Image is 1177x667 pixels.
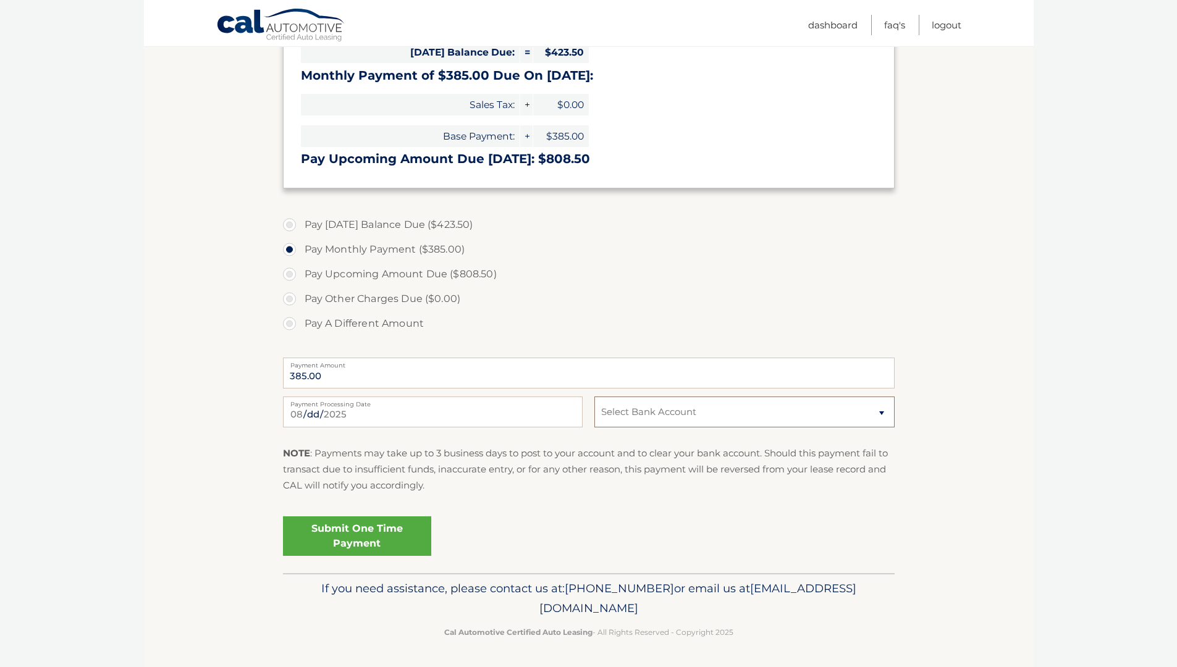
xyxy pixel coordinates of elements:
[808,15,858,35] a: Dashboard
[533,125,589,147] span: $385.00
[301,125,520,147] span: Base Payment:
[283,262,895,287] label: Pay Upcoming Amount Due ($808.50)
[283,358,895,367] label: Payment Amount
[565,581,674,595] span: [PHONE_NUMBER]
[301,94,520,115] span: Sales Tax:
[291,626,887,639] p: - All Rights Reserved - Copyright 2025
[283,445,895,494] p: : Payments may take up to 3 business days to post to your account and to clear your bank account....
[884,15,905,35] a: FAQ's
[283,358,895,388] input: Payment Amount
[283,311,895,336] label: Pay A Different Amount
[533,41,589,63] span: $423.50
[283,396,583,427] input: Payment Date
[301,41,520,63] span: [DATE] Balance Due:
[520,41,533,63] span: =
[444,627,593,637] strong: Cal Automotive Certified Auto Leasing
[291,579,887,618] p: If you need assistance, please contact us at: or email us at
[539,581,856,615] span: [EMAIL_ADDRESS][DOMAIN_NAME]
[216,8,346,44] a: Cal Automotive
[283,212,895,237] label: Pay [DATE] Balance Due ($423.50)
[520,125,533,147] span: +
[533,94,589,115] span: $0.00
[283,516,431,556] a: Submit One Time Payment
[283,287,895,311] label: Pay Other Charges Due ($0.00)
[932,15,961,35] a: Logout
[283,396,583,406] label: Payment Processing Date
[283,237,895,262] label: Pay Monthly Payment ($385.00)
[520,94,533,115] span: +
[283,447,310,459] strong: NOTE
[301,151,877,167] h3: Pay Upcoming Amount Due [DATE]: $808.50
[301,68,877,83] h3: Monthly Payment of $385.00 Due On [DATE]:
